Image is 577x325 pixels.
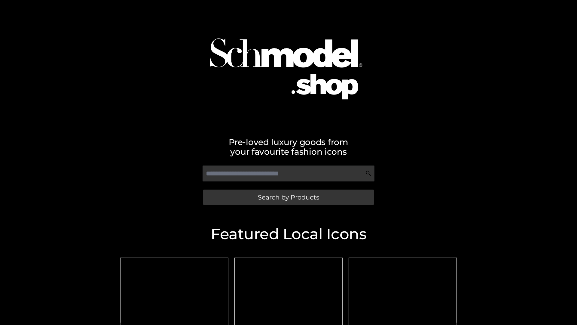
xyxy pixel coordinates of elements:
h2: Featured Local Icons​ [117,227,460,242]
span: Search by Products [258,194,319,200]
h2: Pre-loved luxury goods from your favourite fashion icons [117,137,460,156]
img: Search Icon [365,170,371,176]
a: Search by Products [203,190,374,205]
